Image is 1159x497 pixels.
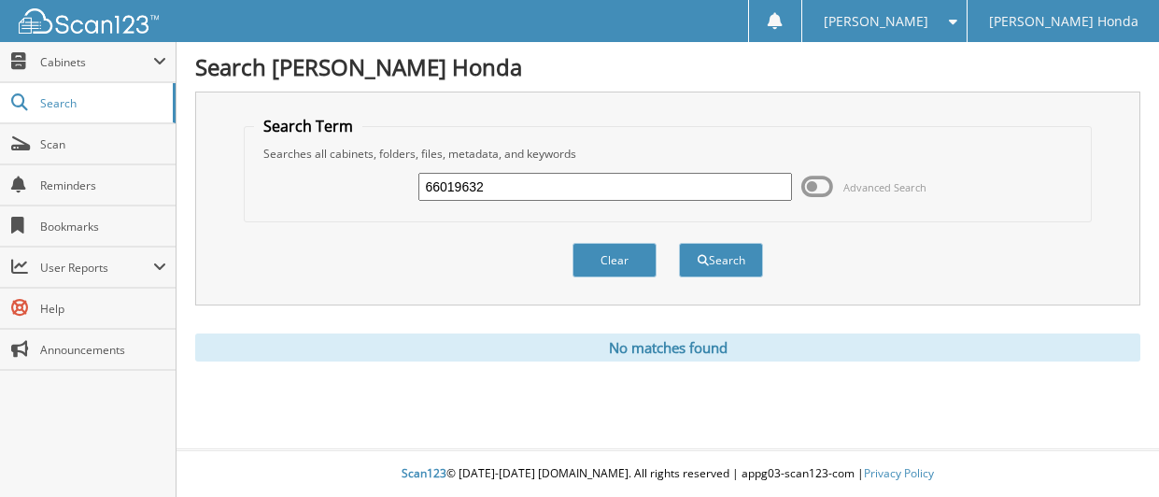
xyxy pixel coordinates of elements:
[824,16,928,27] span: [PERSON_NAME]
[40,95,163,111] span: Search
[40,177,166,193] span: Reminders
[40,219,166,234] span: Bookmarks
[40,54,153,70] span: Cabinets
[195,51,1140,82] h1: Search [PERSON_NAME] Honda
[254,146,1082,162] div: Searches all cabinets, folders, files, metadata, and keywords
[19,8,159,34] img: scan123-logo-white.svg
[40,342,166,358] span: Announcements
[402,465,446,481] span: Scan123
[572,243,657,277] button: Clear
[40,260,153,276] span: User Reports
[195,334,1140,362] div: No matches found
[40,301,166,317] span: Help
[40,136,166,152] span: Scan
[254,116,362,136] legend: Search Term
[177,451,1159,497] div: © [DATE]-[DATE] [DOMAIN_NAME]. All rights reserved | appg03-scan123-com |
[679,243,763,277] button: Search
[843,180,926,194] span: Advanced Search
[864,465,934,481] a: Privacy Policy
[989,16,1138,27] span: [PERSON_NAME] Honda
[1066,407,1159,497] iframe: Chat Widget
